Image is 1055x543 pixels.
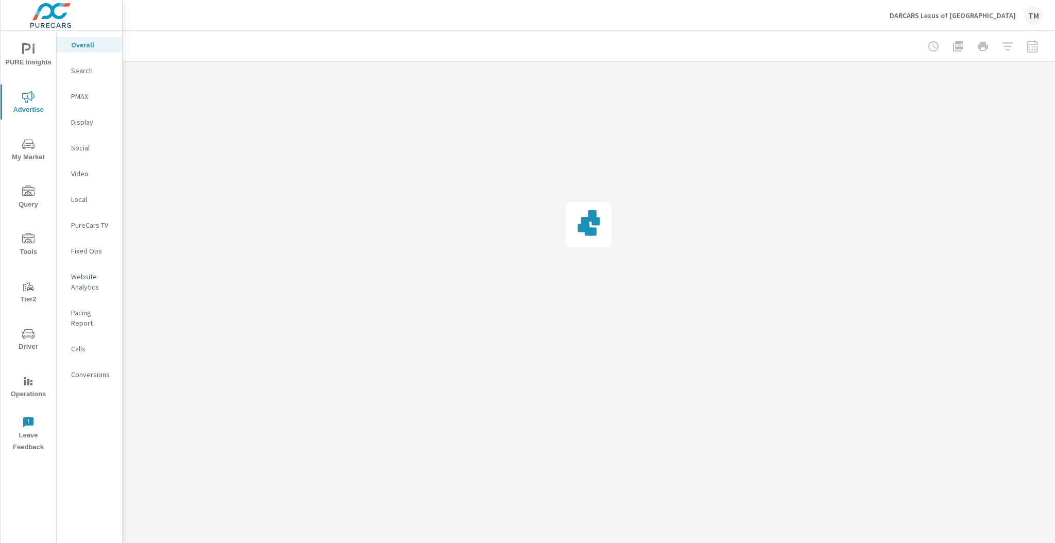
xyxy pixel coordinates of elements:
p: Website Analytics [71,271,114,292]
p: Pacing Report [71,308,114,328]
p: Calls [71,344,114,354]
span: Leave Feedback [4,416,53,453]
div: TM [1024,6,1043,25]
div: Video [57,166,122,181]
span: Query [4,185,53,211]
p: Display [71,117,114,127]
p: Overall [71,40,114,50]
div: Pacing Report [57,305,122,331]
p: Social [71,143,114,153]
span: Tools [4,233,53,258]
div: nav menu [1,31,56,457]
span: Operations [4,375,53,400]
div: Calls [57,341,122,357]
div: PMAX [57,89,122,104]
span: Advertise [4,91,53,116]
p: Local [71,194,114,205]
p: Video [71,168,114,179]
p: DARCARS Lexus of [GEOGRAPHIC_DATA] [890,11,1016,20]
p: PMAX [71,91,114,101]
span: PURE Insights [4,43,53,69]
span: Tier2 [4,280,53,306]
div: Website Analytics [57,269,122,295]
p: Fixed Ops [71,246,114,256]
div: Search [57,63,122,78]
p: Search [71,65,114,76]
div: Local [57,192,122,207]
span: Driver [4,328,53,353]
div: Fixed Ops [57,243,122,259]
div: Display [57,114,122,130]
span: My Market [4,138,53,163]
p: PureCars TV [71,220,114,230]
div: Conversions [57,367,122,382]
p: Conversions [71,369,114,380]
div: Overall [57,37,122,53]
div: PureCars TV [57,217,122,233]
div: Social [57,140,122,156]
